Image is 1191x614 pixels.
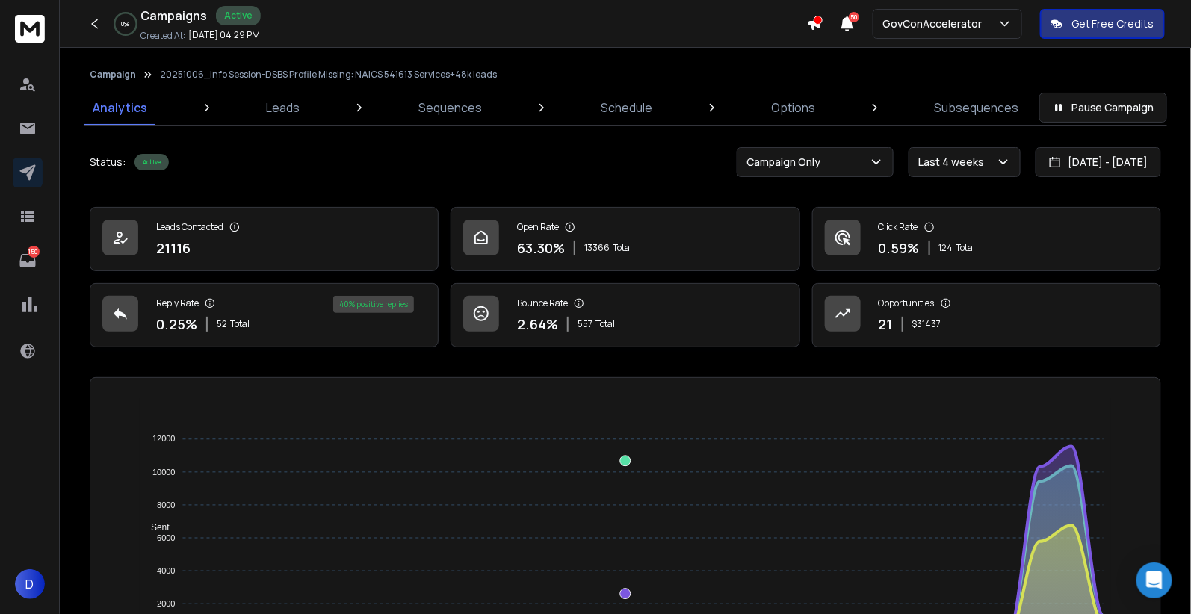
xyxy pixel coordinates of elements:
[956,242,976,254] span: Total
[812,207,1161,271] a: Click Rate0.59%124Total
[1036,147,1161,177] button: [DATE] - [DATE]
[812,283,1161,347] a: Opportunities21$31437
[257,90,309,125] a: Leads
[15,569,45,599] button: D
[601,99,652,117] p: Schedule
[592,90,661,125] a: Schedule
[140,7,207,25] h1: Campaigns
[90,283,439,347] a: Reply Rate0.25%52Total40% positive replies
[216,6,261,25] div: Active
[156,221,223,233] p: Leads Contacted
[134,154,169,170] div: Active
[1071,16,1154,31] p: Get Free Credits
[160,69,497,81] p: 20251006_Info Session-DSBS Profile Missing: NAICS 541613 Services+48k leads
[517,238,565,258] p: 63.30 %
[157,533,175,542] tspan: 6000
[849,12,859,22] span: 50
[584,242,610,254] span: 13366
[882,16,988,31] p: GovConAccelerator
[879,221,918,233] p: Click Rate
[156,314,197,335] p: 0.25 %
[451,207,799,271] a: Open Rate63.30%13366Total
[90,155,126,170] p: Status:
[762,90,824,125] a: Options
[188,29,260,41] p: [DATE] 04:29 PM
[122,19,130,28] p: 0 %
[152,435,176,444] tspan: 12000
[939,242,953,254] span: 124
[418,99,482,117] p: Sequences
[84,90,156,125] a: Analytics
[517,297,568,309] p: Bounce Rate
[517,314,558,335] p: 2.64 %
[918,155,990,170] p: Last 4 weeks
[746,155,826,170] p: Campaign Only
[1136,562,1172,598] div: Open Intercom Messenger
[879,314,893,335] p: 21
[156,238,191,258] p: 21116
[613,242,632,254] span: Total
[152,468,176,477] tspan: 10000
[595,318,615,330] span: Total
[90,69,136,81] button: Campaign
[156,297,199,309] p: Reply Rate
[879,297,935,309] p: Opportunities
[93,99,147,117] p: Analytics
[409,90,491,125] a: Sequences
[1040,9,1165,39] button: Get Free Credits
[771,99,815,117] p: Options
[13,246,43,276] a: 150
[925,90,1027,125] a: Subsequences
[90,207,439,271] a: Leads Contacted21116
[157,599,175,608] tspan: 2000
[517,221,559,233] p: Open Rate
[578,318,593,330] span: 557
[230,318,250,330] span: Total
[217,318,227,330] span: 52
[157,500,175,509] tspan: 8000
[28,246,40,258] p: 150
[333,296,414,313] div: 40 % positive replies
[266,99,300,117] p: Leads
[934,99,1018,117] p: Subsequences
[1039,93,1167,123] button: Pause Campaign
[157,566,175,575] tspan: 4000
[879,238,920,258] p: 0.59 %
[140,30,185,42] p: Created At:
[912,318,941,330] p: $ 31437
[451,283,799,347] a: Bounce Rate2.64%557Total
[140,522,170,533] span: Sent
